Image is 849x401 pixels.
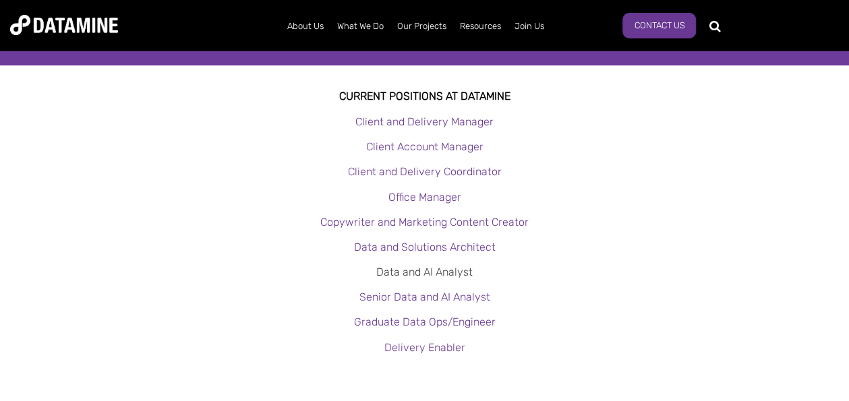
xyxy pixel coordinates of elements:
a: Our Projects [390,9,453,44]
a: Data and Solutions Architect [354,241,496,253]
strong: Current Positions at datamine [339,90,510,102]
a: Graduate Data Ops/Engineer [354,315,496,328]
a: What We Do [330,9,390,44]
a: Join Us [508,9,551,44]
a: Data and AI Analyst [376,266,473,278]
a: Delivery Enabler [384,341,465,354]
a: Office Manager [388,191,461,204]
a: About Us [281,9,330,44]
a: Senior Data and AI Analyst [359,290,490,303]
a: Client and Delivery Manager [355,115,494,128]
a: Copywriter and Marketing Content Creator [320,216,529,228]
img: Datamine [10,15,118,35]
a: Resources [453,9,508,44]
a: Contact Us [622,13,696,38]
a: Client and Delivery Coordinator [348,165,502,178]
a: Client Account Manager [366,140,484,153]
